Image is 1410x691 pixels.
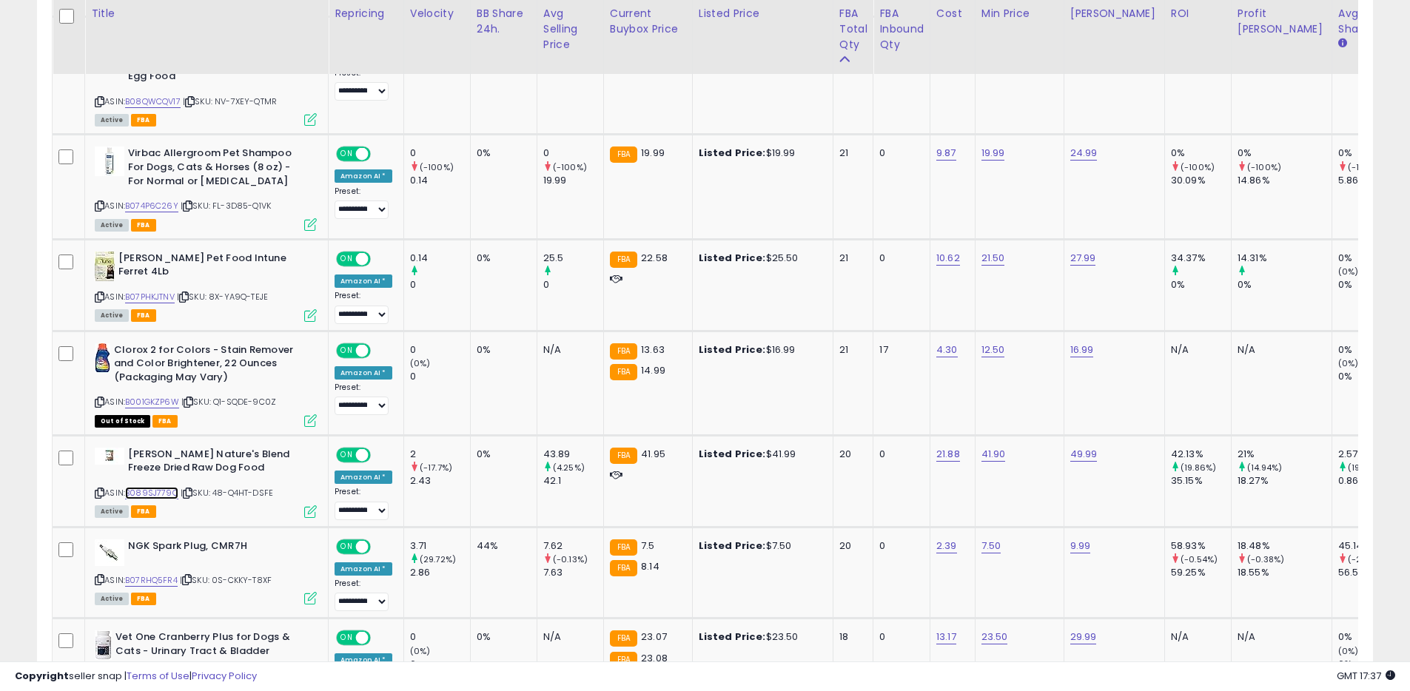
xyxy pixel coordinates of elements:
a: 41.90 [981,447,1006,462]
b: Vet One Cranberry Plus for Dogs & Cats - Urinary Tract & Bladder Support - 60 Chewable Tablets [115,630,295,675]
span: FBA [131,219,156,232]
a: 21.50 [981,251,1005,266]
div: N/A [543,630,592,644]
a: B001GKZP6W [125,396,179,408]
div: $23.50 [699,630,822,644]
img: 41ivNetg1sL._SL40_.jpg [95,252,115,281]
span: OFF [369,448,392,461]
div: 0 [410,343,470,357]
div: N/A [1238,630,1320,644]
small: (-100%) [1348,161,1382,173]
small: (-0.38%) [1247,553,1284,565]
div: 2.86 [410,566,470,579]
span: ON [338,344,356,357]
small: Avg BB Share. [1338,37,1347,50]
small: (-0.54%) [1181,553,1218,565]
span: All listings currently available for purchase on Amazon [95,593,129,605]
a: 19.99 [981,146,1005,161]
div: N/A [1238,343,1320,357]
div: 2 [410,448,470,461]
div: 0% [1338,146,1398,160]
span: OFF [369,252,392,265]
span: FBA [152,415,178,428]
div: 45.14% [1338,539,1398,553]
div: 58.93% [1171,539,1231,553]
a: 9.99 [1070,539,1091,553]
div: 2.43 [410,474,470,488]
div: Current Buybox Price [610,6,686,37]
div: ASIN: [95,539,317,604]
div: Preset: [335,291,392,324]
div: 21 [839,146,862,160]
a: 16.99 [1070,343,1094,357]
div: 0% [1238,146,1332,160]
div: ASIN: [95,343,317,425]
div: Listed Price [699,6,827,21]
small: (-17.7%) [420,462,452,473]
div: 18 [839,630,862,644]
div: 20 [839,539,862,553]
div: Profit [PERSON_NAME] [1238,6,1326,37]
small: FBA [610,448,637,464]
a: 29.99 [1070,630,1097,644]
small: (19.86%) [1181,462,1216,473]
img: 31Z6VDXnuqL._SL40_.jpg [95,539,124,566]
div: Amazon AI * [335,471,392,484]
small: (-0.13%) [553,553,588,565]
div: 3.71 [410,539,470,553]
a: 9.87 [936,146,956,161]
small: FBA [610,146,637,163]
div: 19.99 [543,174,603,187]
div: 2.57% [1338,448,1398,461]
div: 0.86% [1338,474,1398,488]
div: Title [91,6,322,21]
small: (0%) [410,357,431,369]
span: | SKU: 0S-CKKY-T8XF [180,574,272,586]
div: 0% [1338,343,1398,357]
a: 27.99 [1070,251,1096,266]
div: N/A [1171,343,1220,357]
div: 34.37% [1171,252,1231,265]
div: Cost [936,6,969,21]
div: 0% [477,630,526,644]
b: NGK Spark Plug, CMR7H [128,539,308,557]
div: 21 [839,343,862,357]
div: ASIN: [95,29,317,125]
div: 42.13% [1171,448,1231,461]
div: 25.5 [543,252,603,265]
div: Preset: [335,382,392,416]
div: 0 [879,252,919,265]
div: 0 [879,448,919,461]
div: 21 [839,252,862,265]
div: 0% [1238,278,1332,291]
div: seller snap | | [15,670,257,684]
span: 8.14 [641,559,659,573]
small: (-100%) [1247,161,1281,173]
small: (0%) [1338,357,1359,369]
span: | SKU: NV-7XEY-QTMR [183,95,277,107]
a: 49.99 [1070,447,1098,462]
span: OFF [369,540,392,553]
div: ASIN: [95,448,317,516]
small: (0%) [410,645,431,657]
a: Privacy Policy [192,669,257,683]
div: 0 [543,278,603,291]
small: (0%) [1338,266,1359,277]
div: 18.48% [1238,539,1332,553]
a: Terms of Use [127,669,189,683]
b: Listed Price: [699,343,766,357]
span: FBA [131,114,156,127]
small: FBA [610,539,637,556]
small: (-100%) [553,161,587,173]
span: ON [338,540,356,553]
small: (198.84%) [1348,462,1388,473]
div: Min Price [981,6,1058,21]
span: 41.95 [641,447,665,461]
a: 4.30 [936,343,958,357]
div: Repricing [335,6,397,21]
div: Avg BB Share [1338,6,1392,37]
div: ASIN: [95,252,317,320]
div: 0 [879,539,919,553]
b: [PERSON_NAME] Nature's Blend Freeze Dried Raw Dog Food [128,448,308,479]
div: Avg Selling Price [543,6,597,53]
